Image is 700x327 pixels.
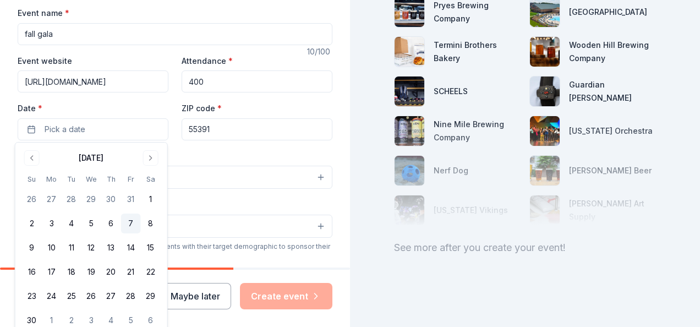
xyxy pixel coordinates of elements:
button: 2 [22,214,42,233]
button: 10 [42,238,62,258]
div: Guardian [PERSON_NAME] [569,78,656,105]
img: photo for Wooden Hill Brewing Company [530,37,560,67]
button: 25 [62,286,81,306]
span: Pick a date [45,123,85,136]
th: Sunday [22,173,42,185]
button: 11 [62,238,81,258]
button: 24 [42,286,62,306]
input: https://www... [18,70,168,92]
button: 30 [101,189,121,209]
th: Tuesday [62,173,81,185]
div: SCHEELS [434,85,468,98]
label: Event name [18,8,69,19]
button: 28 [62,189,81,209]
button: 21 [121,262,141,282]
button: 23 [22,286,42,306]
div: Wooden Hill Brewing Company [569,39,656,65]
button: Maybe later [160,283,231,309]
button: 22 [141,262,161,282]
th: Monday [42,173,62,185]
button: 17 [42,262,62,282]
button: Go to previous month [24,150,40,166]
button: 12 [81,238,101,258]
button: Pick a date [18,118,168,140]
img: photo for Termini Brothers Bakery [395,37,424,67]
button: 15 [141,238,161,258]
th: Saturday [141,173,161,185]
th: Friday [121,173,141,185]
button: 1 [141,189,161,209]
button: 20 [101,262,121,282]
button: Go to next month [143,150,158,166]
label: Attendance [182,56,233,67]
div: [GEOGRAPHIC_DATA] [569,6,647,19]
button: 28 [121,286,141,306]
button: 14 [121,238,141,258]
div: 10 /100 [307,45,332,58]
button: 29 [141,286,161,306]
button: 27 [42,189,62,209]
button: 3 [42,214,62,233]
button: 9 [22,238,42,258]
button: Select [18,215,332,238]
label: Event website [18,56,72,67]
button: 5 [81,214,101,233]
button: 31 [121,189,141,209]
th: Wednesday [81,173,101,185]
div: We use this information to help brands find events with their target demographic to sponsor their... [18,242,332,260]
button: 26 [81,286,101,306]
button: 6 [101,214,121,233]
input: Spring Fundraiser [18,23,332,45]
button: 27 [101,286,121,306]
button: 18 [62,262,81,282]
button: 8 [141,214,161,233]
img: photo for SCHEELS [395,77,424,106]
button: 29 [81,189,101,209]
button: Select [18,166,332,189]
div: Termini Brothers Bakery [434,39,521,65]
button: 13 [101,238,121,258]
img: photo for Guardian Angel Device [530,77,560,106]
button: 19 [81,262,101,282]
div: [DATE] [79,151,103,165]
input: 12345 (U.S. only) [182,118,332,140]
label: ZIP code [182,103,222,114]
button: 4 [62,214,81,233]
button: 16 [22,262,42,282]
button: 7 [121,214,141,233]
th: Thursday [101,173,121,185]
button: 26 [22,189,42,209]
label: Date [18,103,168,114]
div: See more after you create your event! [394,239,656,257]
input: 20 [182,70,332,92]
